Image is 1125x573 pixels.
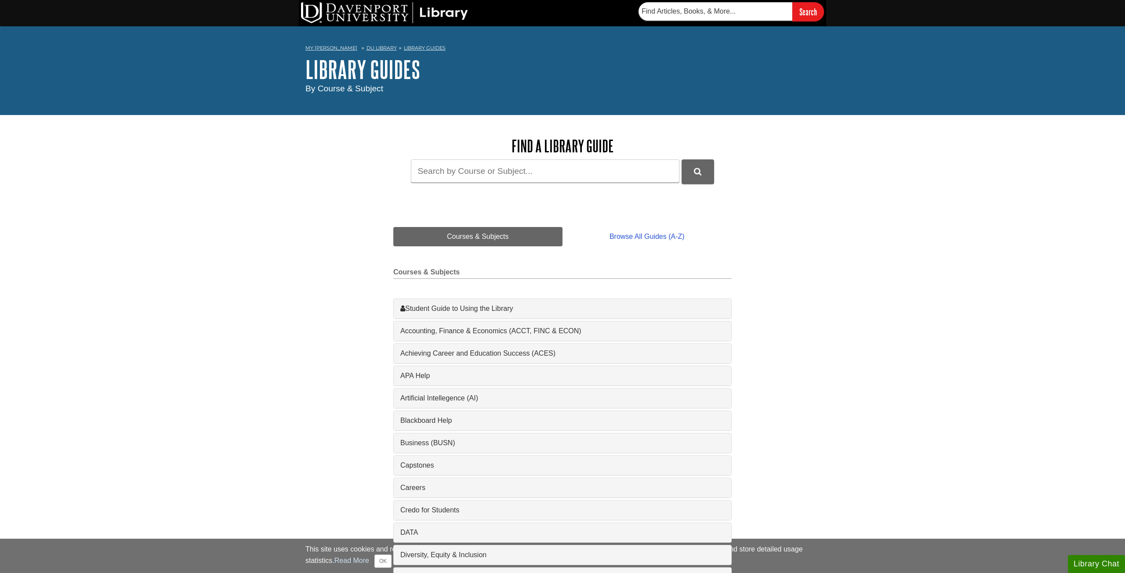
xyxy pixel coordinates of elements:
button: Close [374,555,392,568]
a: My [PERSON_NAME] [305,44,357,52]
a: Courses & Subjects [393,227,562,246]
nav: breadcrumb [305,42,820,56]
a: Careers [400,483,725,493]
input: Search [792,2,824,21]
form: Searches DU Library's articles, books, and more [639,2,824,21]
div: This site uses cookies and records your IP address for usage statistics. Additionally, we use Goo... [305,544,820,568]
h2: Courses & Subjects [393,268,732,279]
input: Find Articles, Books, & More... [639,2,792,21]
a: DU Library [367,45,397,51]
a: APA Help [400,371,725,381]
input: Search by Course or Subject... [411,159,679,183]
div: By Course & Subject [305,83,820,95]
a: Achieving Career and Education Success (ACES) [400,348,725,359]
i: Search Library Guides [694,168,701,176]
h2: Find a Library Guide [393,137,732,155]
a: Business (BUSN) [400,438,725,448]
h1: Library Guides [305,56,820,83]
a: DATA [400,527,725,538]
a: Browse All Guides (A-Z) [562,227,732,246]
button: Library Chat [1068,555,1125,573]
img: DU Library [301,2,468,23]
a: Capstones [400,460,725,471]
a: Diversity, Equity & Inclusion [400,550,725,560]
a: Accounting, Finance & Economics (ACCT, FINC & ECON) [400,326,725,336]
a: Student Guide to Using the Library [400,303,725,314]
a: Blackboard Help [400,415,725,426]
a: Credo for Students [400,505,725,515]
a: Read More [334,557,369,564]
a: Library Guides [404,45,446,51]
a: Artificial Intellegence (AI) [400,393,725,404]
